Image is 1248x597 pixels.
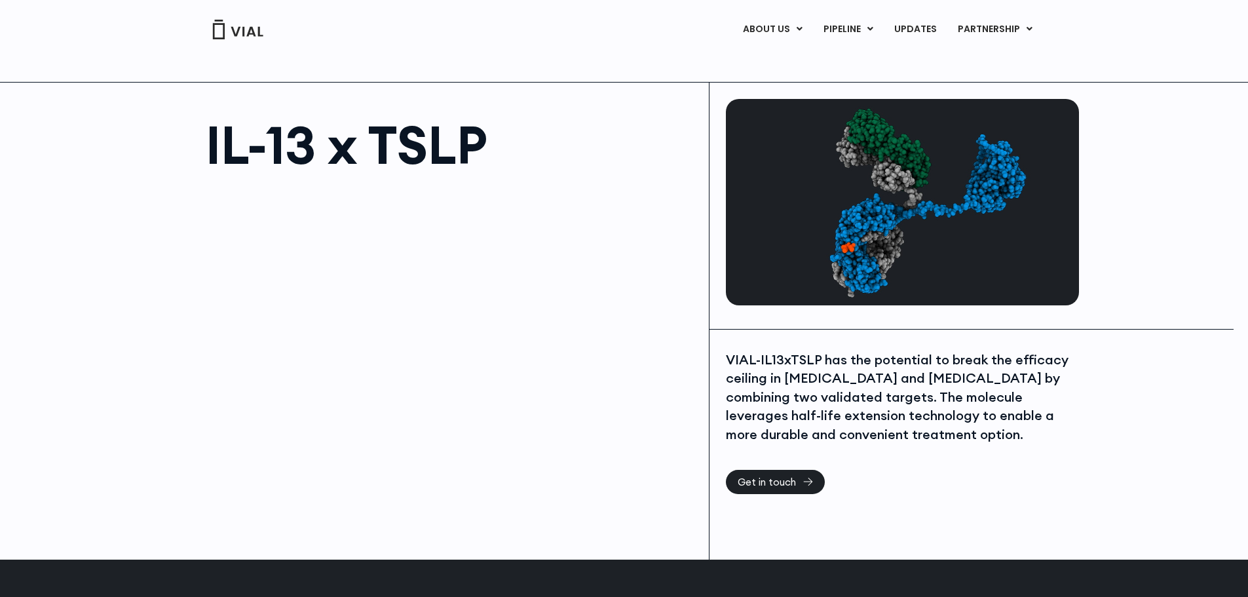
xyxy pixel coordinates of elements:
[884,18,947,41] a: UPDATES
[738,477,796,487] span: Get in touch
[726,470,825,494] a: Get in touch
[947,18,1043,41] a: PARTNERSHIPMenu Toggle
[732,18,812,41] a: ABOUT USMenu Toggle
[206,119,696,171] h1: IL-13 x TSLP
[813,18,883,41] a: PIPELINEMenu Toggle
[726,351,1076,444] div: VIAL-IL13xTSLP has the potential to break the efficacy ceiling in [MEDICAL_DATA] and [MEDICAL_DAT...
[212,20,264,39] img: Vial Logo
